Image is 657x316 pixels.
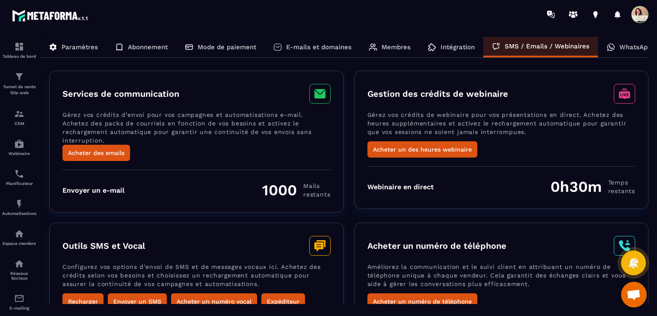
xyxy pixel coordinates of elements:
div: 0h30m [550,178,635,196]
img: automations [14,139,24,149]
p: Configurez vos options d’envoi de SMS et de messages vocaux ici. Achetez des crédits selon vos be... [62,262,331,293]
p: Espace membre [2,241,36,246]
h3: Acheter un numéro de téléphone [367,241,506,251]
p: Abonnement [128,43,168,51]
span: restants [608,187,635,195]
button: Expéditeur [261,293,305,310]
button: Acheter un numéro de téléphone [367,293,477,310]
div: Webinaire en direct [367,183,434,191]
button: Acheter un numéro vocal [171,293,257,310]
a: automationsautomationsWebinaire [2,132,36,162]
p: Automatisations [2,211,36,216]
h3: Outils SMS et Vocal [62,241,145,251]
p: E-mailing [2,306,36,310]
a: social-networksocial-networkRéseaux Sociaux [2,252,36,287]
p: Planificateur [2,181,36,186]
p: Intégration [441,43,475,51]
button: Acheter des emails [62,145,130,161]
span: Temps [608,178,635,187]
p: E-mails et domaines [286,43,352,51]
p: Webinaire [2,151,36,156]
span: Mails [303,182,330,190]
img: logo [12,8,89,23]
img: automations [14,229,24,239]
img: formation [14,109,24,119]
p: Paramètres [62,43,98,51]
p: WhatsApp [619,43,651,51]
img: scheduler [14,169,24,179]
p: Membres [382,43,411,51]
img: automations [14,199,24,209]
img: email [14,293,24,304]
a: automationsautomationsEspace membre [2,222,36,252]
h3: Services de communication [62,89,179,99]
a: formationformationTableau de bord [2,35,36,65]
a: formationformationCRM [2,102,36,132]
a: formationformationTunnel de vente Site web [2,65,36,102]
img: formation [14,72,24,82]
p: Tunnel de vente Site web [2,84,36,96]
a: Ouvrir le chat [621,282,647,307]
p: Gérez vos crédits d’envoi pour vos campagnes et automatisations e-mail. Achetez des packs de cour... [62,110,331,145]
p: Réseaux Sociaux [2,271,36,280]
p: Tableau de bord [2,54,36,59]
img: social-network [14,259,24,269]
div: Envoyer un e-mail [62,186,124,194]
div: 1000 [262,181,330,199]
p: CRM [2,121,36,126]
p: Gérez vos crédits de webinaire pour vos présentations en direct. Achetez des heures supplémentair... [367,110,636,141]
h3: Gestion des crédits de webinaire [367,89,508,99]
span: restants [303,190,330,199]
p: Améliorez la communication et le suivi client en attribuant un numéro de téléphone unique à chaqu... [367,262,636,293]
button: Recharger [62,293,104,310]
p: SMS / Emails / Webinaires [505,42,589,50]
button: Envoyer un SMS [108,293,167,310]
a: automationsautomationsAutomatisations [2,192,36,222]
button: Acheter un des heures webinaire [367,141,477,158]
a: schedulerschedulerPlanificateur [2,162,36,192]
p: Mode de paiement [198,43,256,51]
img: formation [14,42,24,52]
